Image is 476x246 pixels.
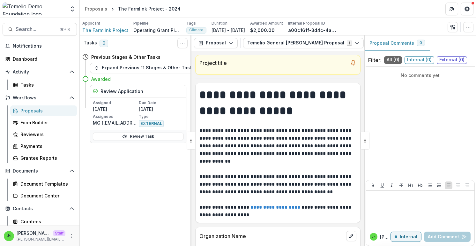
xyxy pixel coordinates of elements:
[346,231,356,241] button: edit
[139,120,164,127] span: EXTERNAL
[133,20,149,26] p: Pipeline
[17,236,65,242] p: [PERSON_NAME][EMAIL_ADDRESS][DOMAIN_NAME]
[10,105,77,116] a: Proposals
[93,100,138,106] p: Assigned
[139,106,183,112] p: [DATE]
[400,234,417,240] p: Internal
[68,232,76,240] button: More
[85,5,107,12] div: Proposals
[199,59,347,67] p: Project title
[426,181,434,189] button: Bullet List
[199,232,344,240] p: Organization Name
[416,181,424,189] button: Heading 2
[195,55,361,75] a: Project title
[3,23,77,36] button: Search...
[10,117,77,128] a: Form Builder
[461,3,473,15] button: Get Help
[139,114,183,119] p: Type
[3,54,77,64] a: Dashboard
[20,131,72,138] div: Reviewers
[100,40,108,47] span: 0
[82,4,110,13] a: Proposals
[13,95,67,101] span: Workflows
[194,38,238,48] button: Proposal
[13,206,67,211] span: Contacts
[243,38,364,48] button: Temelio General [PERSON_NAME] Proposal1
[13,56,72,62] div: Dashboard
[93,119,138,126] p: MG ([EMAIL_ADDRESS][DOMAIN_NAME])
[177,38,188,48] button: Toggle View Cancelled Tasks
[10,153,77,163] a: Grantee Reports
[82,27,128,34] a: The Farmlink Project
[20,81,72,88] div: Tasks
[93,106,138,112] p: [DATE]
[82,20,100,26] p: Applicant
[20,107,72,114] div: Proposals
[454,181,462,189] button: Align Center
[186,20,196,26] p: Tags
[13,69,67,75] span: Activity
[368,56,382,64] p: Filter:
[368,72,472,79] p: No comments yet
[17,230,50,236] p: [PERSON_NAME] <[PERSON_NAME][EMAIL_ADDRESS][DOMAIN_NAME]>
[93,133,183,140] a: Review Task
[212,20,227,26] p: Duration
[10,80,77,90] a: Tasks
[288,20,325,26] p: Internal Proposal ID
[20,143,72,150] div: Payments
[384,56,402,64] span: All ( 0 )
[118,5,181,12] div: The Farmlink Project - 2024
[378,181,386,189] button: Underline
[398,181,405,189] button: Strike
[93,114,138,119] p: Assignees
[435,181,443,189] button: Ordered List
[3,41,77,51] button: Notifications
[369,181,377,189] button: Bold
[437,56,467,64] span: External ( 0 )
[420,41,422,45] span: 0
[3,204,77,214] button: Open Contacts
[84,40,97,46] h3: Tasks
[445,3,458,15] button: Partners
[189,28,204,32] span: Climate
[388,181,396,189] button: Italicize
[20,155,72,161] div: Grantee Reports
[364,35,430,51] button: Proposal Comments
[133,27,181,34] p: Operating Grant Pipeline
[100,88,143,95] h5: Review Application
[464,181,471,189] button: Align Right
[20,119,72,126] div: Form Builder
[13,168,67,174] span: Documents
[372,235,376,238] div: Julie <julie@trytemelio.com>
[407,181,414,189] button: Heading 1
[445,181,452,189] button: Align Left
[10,129,77,140] a: Reviewers
[424,232,471,242] button: Add Comment
[82,4,183,13] nav: breadcrumb
[380,234,390,240] p: [PERSON_NAME] <
[68,3,77,15] button: Open entity switcher
[20,181,72,187] div: Document Templates
[288,27,336,34] p: a00c161f-3d4c-4af5-8b9b-cc7682b30119
[3,3,65,15] img: Temelio Demo Foundation logo
[10,141,77,151] a: Payments
[10,216,77,227] a: Grantees
[250,20,283,26] p: Awarded Amount
[91,76,111,82] h4: Awarded
[16,26,56,32] span: Search...
[90,63,199,73] button: Expand Previous 11 Stages & Other Tasks
[10,190,77,201] a: Document Center
[20,218,72,225] div: Grantees
[3,67,77,77] button: Open Activity
[405,56,434,64] span: Internal ( 0 )
[53,230,65,236] p: Staff
[7,234,11,238] div: Julie <julie@trytemelio.com>
[13,43,74,49] span: Notifications
[20,192,72,199] div: Document Center
[139,100,183,106] p: Due Date
[91,54,160,60] h4: Previous Stages & Other Tasks
[3,166,77,176] button: Open Documents
[59,26,71,33] div: ⌘ + K
[10,179,77,189] a: Document Templates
